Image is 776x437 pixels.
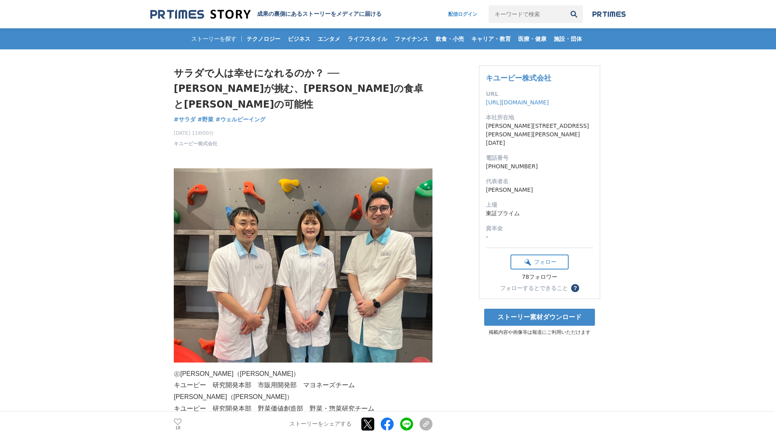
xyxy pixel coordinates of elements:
[174,115,196,124] a: #サラダ
[479,329,600,336] p: 掲載内容や画像等は報道にご利用いただけます
[198,115,214,124] a: #野菜
[174,116,196,123] span: #サラダ
[285,28,314,49] a: ビジネス
[174,426,182,430] p: 18
[243,28,284,49] a: テクノロジー
[344,28,390,49] a: ライフスタイル
[515,35,550,42] span: 医療・健康
[486,154,593,162] dt: 電話番号
[440,5,485,23] a: 配信ログイン
[257,11,382,18] h2: 成果の裏側にあるストーリーをメディアに届ける
[510,274,569,281] div: 78フォロワー
[468,35,514,42] span: キャリア・教育
[285,35,314,42] span: ビジネス
[550,35,585,42] span: 施設・団体
[289,421,352,428] p: ストーリーをシェアする
[150,9,251,20] img: 成果の裏側にあるストーリーをメディアに届ける
[174,129,217,137] span: [DATE] 11時00分
[150,9,382,20] a: 成果の裏側にあるストーリーをメディアに届ける 成果の裏側にあるストーリーをメディアに届ける
[243,35,284,42] span: テクノロジー
[486,90,593,98] dt: URL
[486,99,549,106] a: [URL][DOMAIN_NAME]
[174,66,432,112] h1: サラダで人は幸せになれるのか？ ── [PERSON_NAME]が挑む、[PERSON_NAME]の食卓と[PERSON_NAME]の可能性
[391,35,432,42] span: ファイナンス
[174,380,432,391] p: キユーピー 研究開発本部 市販用開発部 マヨネーズチーム
[510,255,569,269] button: フォロー
[314,28,344,49] a: エンタメ
[486,122,593,147] dd: [PERSON_NAME][STREET_ADDRESS][PERSON_NAME][PERSON_NAME][DATE]
[565,5,583,23] button: 検索
[215,115,266,124] a: #ウェルビーイング
[486,162,593,171] dd: [PHONE_NUMBER]
[489,5,565,23] input: キーワードで検索
[486,113,593,122] dt: 本社所在地
[174,391,432,403] p: [PERSON_NAME]（[PERSON_NAME]）
[515,28,550,49] a: 医療・健康
[500,285,568,291] div: フォローするとできること
[486,186,593,194] dd: [PERSON_NAME]
[486,201,593,209] dt: 上場
[571,284,579,292] button: ？
[468,28,514,49] a: キャリア・教育
[174,403,432,415] p: キユーピー 研究開発本部 野菜価値創造部 野菜・惣菜研究チーム
[215,116,266,123] span: #ウェルビーイング
[174,140,217,147] a: キユーピー株式会社
[486,177,593,186] dt: 代表者名
[484,309,595,326] a: ストーリー素材ダウンロード
[432,35,467,42] span: 飲食・小売
[344,35,390,42] span: ライフスタイル
[486,224,593,233] dt: 資本金
[486,209,593,218] dd: 東証プライム
[432,28,467,49] a: 飲食・小売
[593,11,626,17] img: prtimes
[198,116,214,123] span: #野菜
[486,74,551,82] a: キユーピー株式会社
[550,28,585,49] a: 施設・団体
[486,233,593,241] dd: -
[174,168,432,363] img: thumbnail_04ac54d0-6d23-11f0-aa23-a1d248b80383.JPG
[391,28,432,49] a: ファイナンス
[314,35,344,42] span: エンタメ
[174,368,432,380] p: ㊧[PERSON_NAME]（[PERSON_NAME]）
[572,285,578,291] span: ？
